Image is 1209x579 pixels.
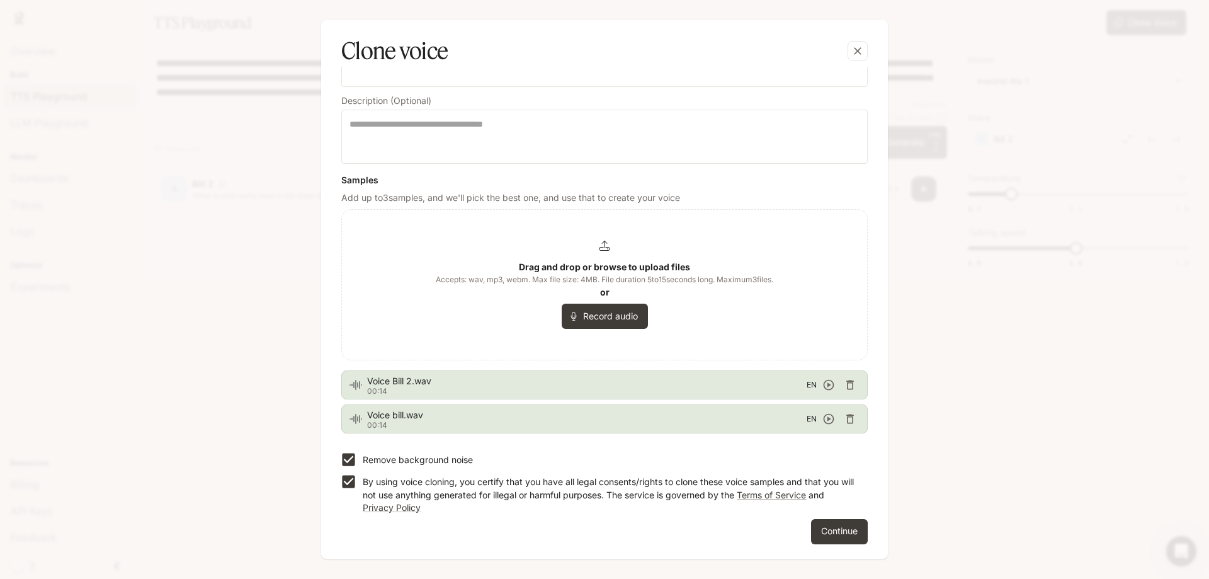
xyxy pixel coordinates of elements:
[341,96,431,105] p: Description (Optional)
[600,287,610,297] b: or
[807,413,817,425] span: EN
[363,502,421,513] a: Privacy Policy
[367,375,807,387] span: Voice Bill 2.wav
[367,387,807,395] p: 00:14
[363,454,473,466] p: Remove background noise
[519,261,690,272] b: Drag and drop or browse to upload files
[562,304,648,329] button: Record audio
[367,409,807,421] span: Voice bill.wav
[341,35,448,67] h5: Clone voice
[341,174,868,186] h6: Samples
[737,490,806,500] a: Terms of Service
[341,192,868,204] p: Add up to 3 samples, and we'll pick the best one, and use that to create your voice
[807,379,817,391] span: EN
[367,421,807,429] p: 00:14
[811,519,868,544] button: Continue
[436,273,773,286] span: Accepts: wav, mp3, webm. Max file size: 4MB. File duration 5 to 15 seconds long. Maximum 3 files.
[363,476,858,513] p: By using voice cloning, you certify that you have all legal consents/rights to clone these voice ...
